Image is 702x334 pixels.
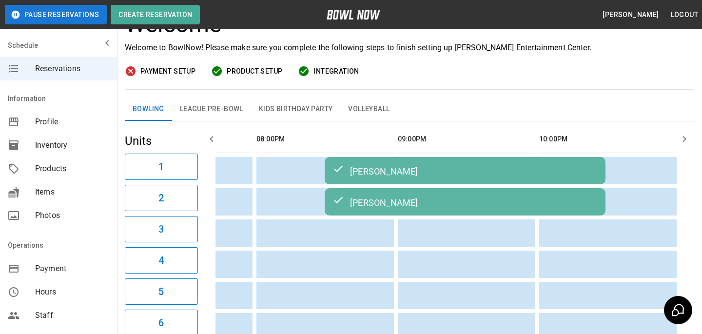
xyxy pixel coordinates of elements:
span: Items [35,186,109,198]
span: Payment [35,263,109,275]
p: Welcome to BowlNow! Please make sure you complete the following steps to finish setting up [PERSO... [125,42,694,54]
th: 10:00PM [539,125,677,153]
button: Logout [667,6,702,24]
h6: 4 [158,253,164,268]
span: Product Setup [227,65,282,78]
th: 08:00PM [256,125,394,153]
button: Kids Birthday Party [251,98,341,121]
span: Photos [35,210,109,221]
button: Pause Reservations [5,5,107,24]
span: Profile [35,116,109,128]
span: Products [35,163,109,175]
button: 2 [125,185,198,211]
h6: 5 [158,284,164,299]
button: [PERSON_NAME] [599,6,663,24]
button: League Pre-Bowl [172,98,251,121]
span: Hours [35,286,109,298]
span: Payment Setup [140,65,195,78]
h6: 6 [158,315,164,331]
button: Bowling [125,98,172,121]
button: 5 [125,278,198,305]
span: Inventory [35,139,109,151]
span: Reservations [35,63,109,75]
button: 3 [125,216,198,242]
button: 4 [125,247,198,274]
span: Staff [35,310,109,321]
h5: Units [125,133,198,149]
span: Integration [313,65,359,78]
div: [PERSON_NAME] [332,165,598,177]
h6: 3 [158,221,164,237]
th: 09:00PM [398,125,535,153]
div: inventory tabs [125,98,694,121]
div: [PERSON_NAME] [332,196,598,208]
button: 1 [125,154,198,180]
button: Create Reservation [111,5,200,24]
img: logo [327,10,380,20]
button: Volleyball [340,98,397,121]
h6: 2 [158,190,164,206]
h6: 1 [158,159,164,175]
